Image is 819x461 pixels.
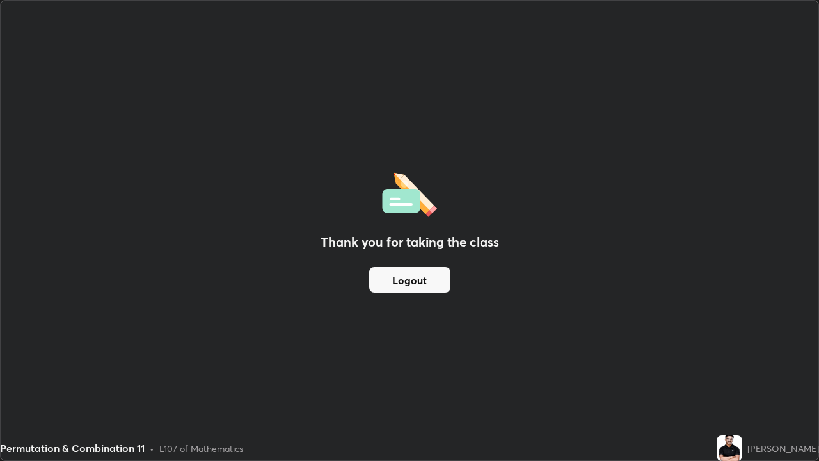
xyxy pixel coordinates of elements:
[717,435,742,461] img: 83de30cf319e457290fb9ba58134f690.jpg
[747,442,819,455] div: [PERSON_NAME]
[321,232,499,252] h2: Thank you for taking the class
[150,442,154,455] div: •
[369,267,450,293] button: Logout
[159,442,243,455] div: L107 of Mathematics
[382,168,437,217] img: offlineFeedback.1438e8b3.svg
